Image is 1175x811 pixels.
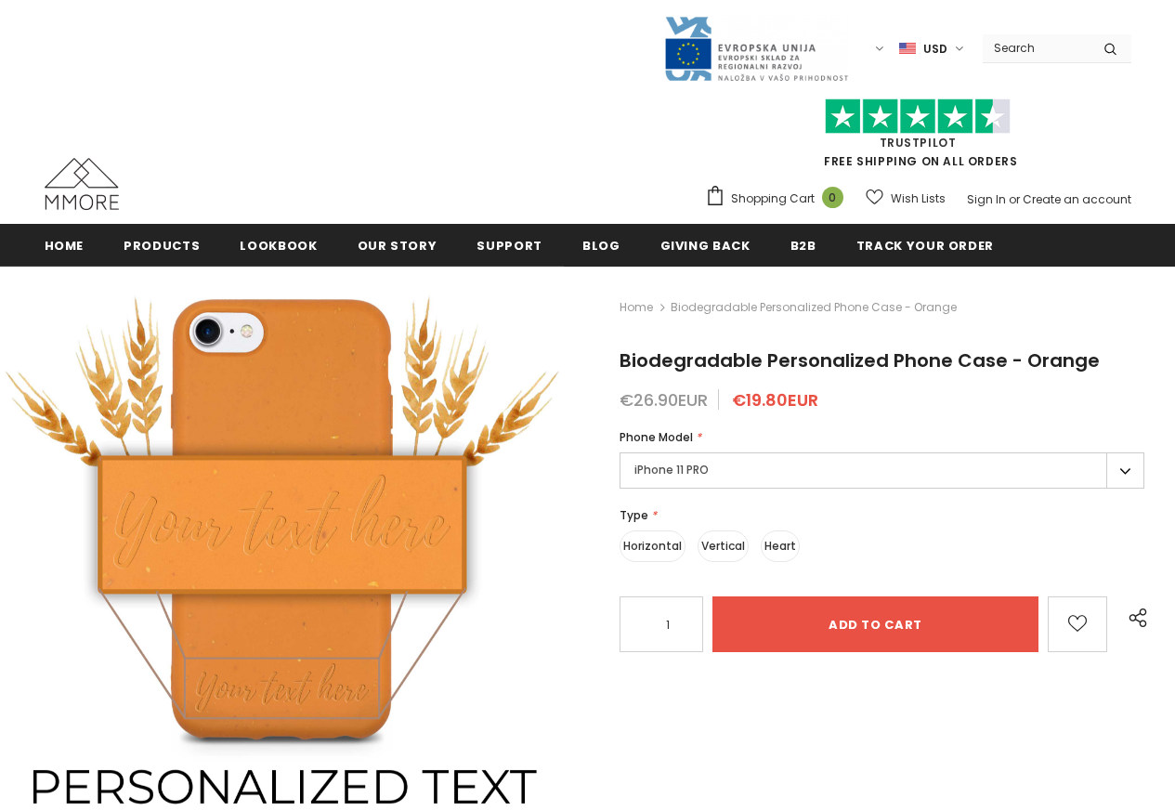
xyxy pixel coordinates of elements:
[45,237,85,255] span: Home
[477,237,542,255] span: support
[1023,191,1131,207] a: Create an account
[660,224,751,266] a: Giving back
[582,237,620,255] span: Blog
[477,224,542,266] a: support
[822,187,843,208] span: 0
[790,224,816,266] a: B2B
[880,135,957,150] a: Trustpilot
[620,507,648,523] span: Type
[620,429,693,445] span: Phone Model
[761,530,800,562] label: Heart
[983,34,1090,61] input: Search Site
[663,15,849,83] img: Javni Razpis
[663,40,849,56] a: Javni Razpis
[712,596,1038,652] input: Add to cart
[899,41,916,57] img: USD
[660,237,751,255] span: Giving back
[358,224,437,266] a: Our Story
[620,388,708,412] span: €26.90EUR
[866,182,946,215] a: Wish Lists
[825,98,1011,135] img: Trust Pilot Stars
[620,530,685,562] label: Horizontal
[731,190,815,208] span: Shopping Cart
[620,452,1144,489] label: iPhone 11 PRO
[45,224,85,266] a: Home
[923,40,947,59] span: USD
[582,224,620,266] a: Blog
[620,347,1100,373] span: Biodegradable Personalized Phone Case - Orange
[620,296,653,319] a: Home
[891,190,946,208] span: Wish Lists
[705,185,853,213] a: Shopping Cart 0
[856,224,994,266] a: Track your order
[790,237,816,255] span: B2B
[698,530,749,562] label: Vertical
[358,237,437,255] span: Our Story
[45,158,119,210] img: MMORE Cases
[240,224,317,266] a: Lookbook
[124,237,200,255] span: Products
[856,237,994,255] span: Track your order
[705,107,1131,169] span: FREE SHIPPING ON ALL ORDERS
[732,388,818,412] span: €19.80EUR
[967,191,1006,207] a: Sign In
[1009,191,1020,207] span: or
[240,237,317,255] span: Lookbook
[124,224,200,266] a: Products
[671,296,957,319] span: Biodegradable Personalized Phone Case - Orange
